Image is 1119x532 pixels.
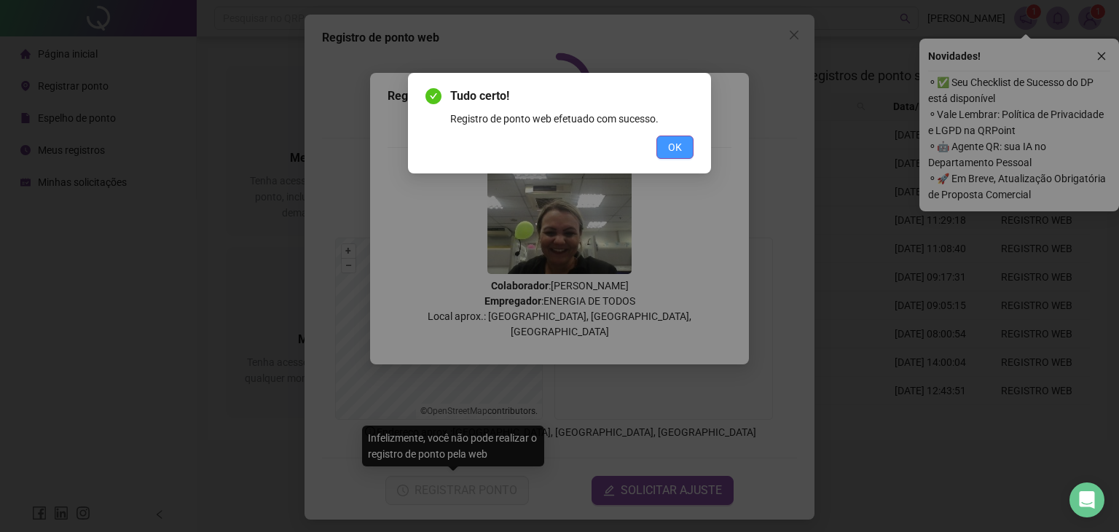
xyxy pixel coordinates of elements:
span: OK [668,139,682,155]
div: Open Intercom Messenger [1069,482,1104,517]
div: Registro de ponto web efetuado com sucesso. [450,111,694,127]
span: Tudo certo! [450,87,694,105]
button: OK [656,136,694,159]
span: check-circle [425,88,441,104]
